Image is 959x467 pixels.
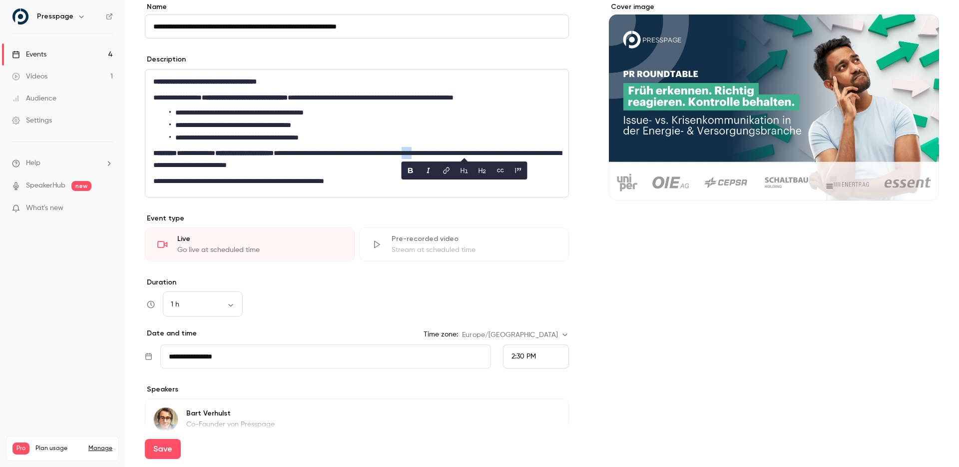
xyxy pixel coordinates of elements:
p: Bart Verhulst [186,408,504,418]
section: description [145,69,569,197]
p: Speakers [145,384,569,394]
button: Save [145,439,181,459]
div: Stream at scheduled time [392,245,557,255]
div: Audience [12,93,56,103]
span: 2:30 PM [511,353,536,360]
button: italic [421,162,437,178]
div: Pre-recorded videoStream at scheduled time [359,227,569,261]
div: Europe/[GEOGRAPHIC_DATA] [462,330,569,340]
iframe: Noticeable Trigger [101,204,113,213]
label: Description [145,54,186,64]
div: Settings [12,115,52,125]
p: Date and time [145,328,197,338]
a: SpeakerHub [26,180,65,191]
div: Events [12,49,46,59]
label: Duration [145,277,569,287]
h6: Presspage [37,11,73,21]
div: From [503,344,569,368]
div: Live [177,234,343,244]
span: Help [26,158,40,168]
label: Cover image [609,2,939,12]
img: Presspage [12,8,28,24]
span: What's new [26,203,63,213]
button: link [439,162,455,178]
a: Manage [88,444,112,452]
li: help-dropdown-opener [12,158,113,168]
p: Event type [145,213,569,223]
div: Pre-recorded video [392,234,557,244]
section: Cover image [609,2,939,200]
div: editor [145,69,568,197]
div: Go live at scheduled time [177,245,343,255]
div: 1 h [163,299,243,309]
span: new [71,181,91,191]
label: Name [145,2,569,12]
button: bold [403,162,419,178]
label: Time zone: [424,329,458,339]
img: Bart Verhulst [154,407,178,431]
span: Pro [12,442,29,454]
button: blockquote [510,162,526,178]
div: Videos [12,71,47,81]
div: LiveGo live at scheduled time [145,227,355,261]
span: Plan usage [35,444,82,452]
